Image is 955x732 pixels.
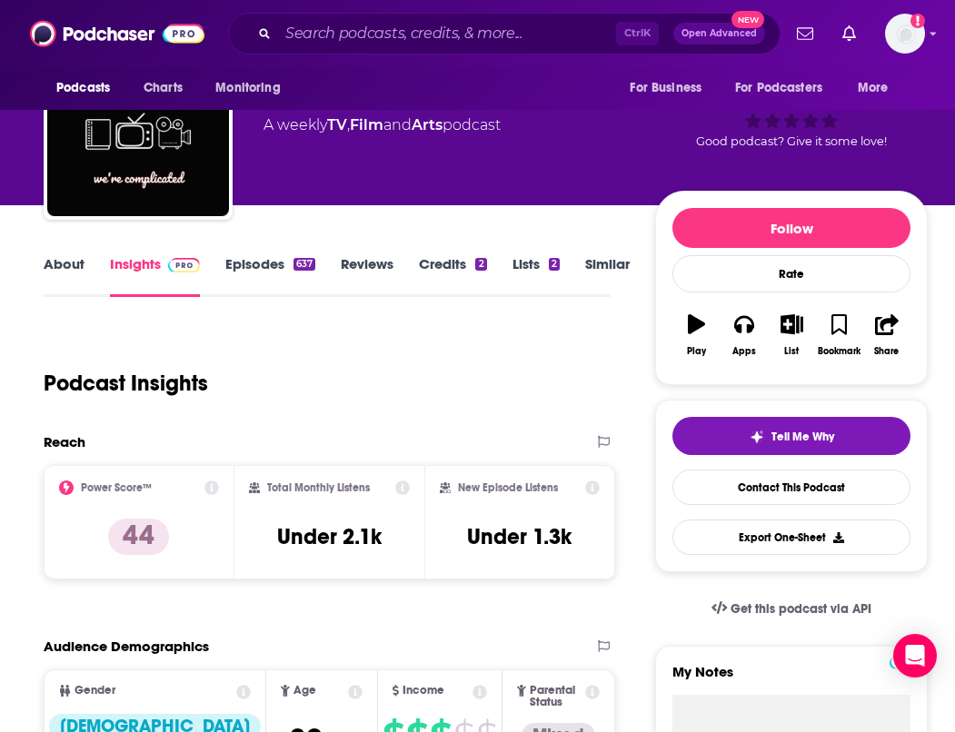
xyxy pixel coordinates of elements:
h2: Total Monthly Listens [267,481,370,494]
button: tell me why sparkleTell Me Why [672,417,910,455]
button: Show profile menu [885,14,925,54]
a: Similar [585,255,630,297]
svg: Add a profile image [910,14,925,28]
img: Podchaser Pro [890,655,921,669]
span: For Business [630,75,701,101]
a: Show notifications dropdown [790,18,821,49]
div: Bookmark [818,346,860,357]
img: Podchaser - Follow, Share and Rate Podcasts [30,16,204,51]
a: About [44,255,85,297]
span: , [347,116,350,134]
a: Show notifications dropdown [835,18,863,49]
button: Bookmark [815,302,862,368]
div: Search podcasts, credits, & more... [228,13,781,54]
div: Apps [732,346,756,357]
div: Play [687,346,706,357]
a: Get this podcast via API [697,587,886,631]
span: More [858,75,889,101]
img: Podchaser Pro [168,258,200,272]
a: Contact This Podcast [672,470,910,505]
a: Lists2 [512,255,560,297]
img: User Profile [885,14,925,54]
span: For Podcasters [735,75,822,101]
button: List [768,302,815,368]
div: 2 [549,258,560,271]
span: Age [293,685,316,697]
div: A weekly podcast [264,114,501,136]
button: open menu [203,71,303,105]
span: Good podcast? Give it some love! [696,134,887,148]
span: Ctrl K [616,22,659,45]
a: TV [327,116,347,134]
span: Gender [75,685,115,697]
span: Tell Me Why [771,430,834,444]
button: Export One-Sheet [672,519,910,555]
a: Reviews [341,255,393,297]
button: open menu [617,71,724,105]
h3: Under 1.3k [467,523,572,550]
h2: Reach [44,433,85,450]
h2: New Episode Listens [458,481,558,494]
span: Monitoring [215,75,280,101]
div: Share [874,346,899,357]
div: Open Intercom Messenger [893,634,937,678]
button: Apps [721,302,768,368]
img: Pop Fiction Women [47,35,229,216]
span: Parental Status [530,685,582,708]
span: Income [403,685,444,697]
span: and [383,116,412,134]
a: Arts [412,116,443,134]
a: Film [350,116,383,134]
a: InsightsPodchaser Pro [110,255,200,297]
a: Pro website [890,652,921,669]
button: Follow [672,208,910,248]
div: 637 [293,258,315,271]
a: Credits2 [419,255,486,297]
input: Search podcasts, credits, & more... [278,19,616,48]
button: open menu [723,71,849,105]
a: Charts [132,71,194,105]
div: 2 [475,258,486,271]
button: Share [863,302,910,368]
div: List [784,346,799,357]
div: Rate [672,255,910,292]
button: open menu [845,71,911,105]
p: 44 [108,519,169,555]
span: Podcasts [56,75,110,101]
span: Get this podcast via API [731,601,871,617]
span: New [731,11,764,28]
button: Open AdvancedNew [673,23,765,45]
span: Charts [144,75,183,101]
h1: Podcast Insights [44,370,208,397]
a: Episodes637 [225,255,315,297]
label: My Notes [672,663,910,695]
button: Play [672,302,720,368]
span: Open Advanced [681,29,757,38]
h2: Audience Demographics [44,638,209,655]
h2: Power Score™ [81,481,152,494]
span: Logged in as eringalloway [885,14,925,54]
button: open menu [44,71,134,105]
img: tell me why sparkle [750,430,764,444]
h3: Under 2.1k [277,523,382,550]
